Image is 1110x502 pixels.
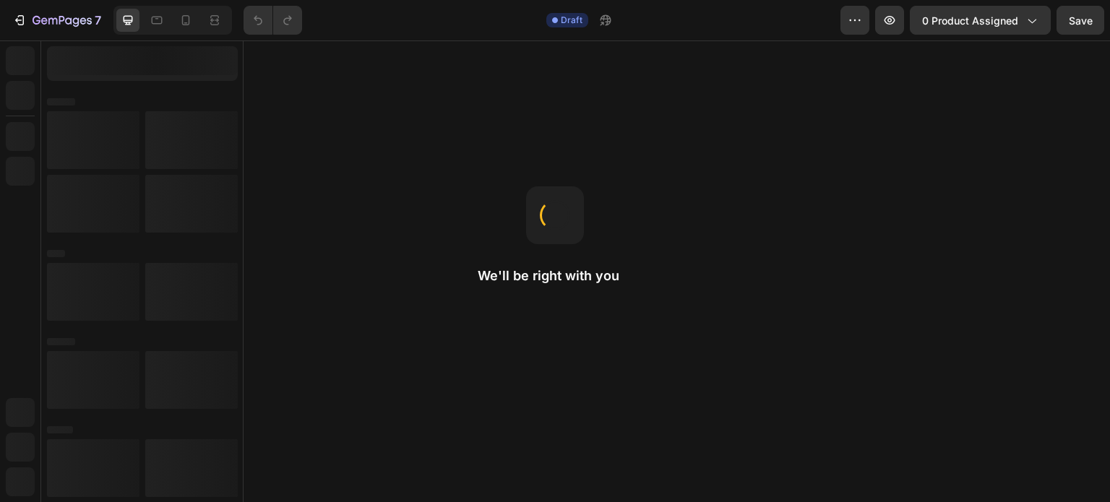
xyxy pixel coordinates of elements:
[6,6,108,35] button: 7
[1057,6,1104,35] button: Save
[1069,14,1093,27] span: Save
[922,13,1018,28] span: 0 product assigned
[478,267,632,285] h2: We'll be right with you
[561,14,582,27] span: Draft
[244,6,302,35] div: Undo/Redo
[95,12,101,29] p: 7
[910,6,1051,35] button: 0 product assigned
